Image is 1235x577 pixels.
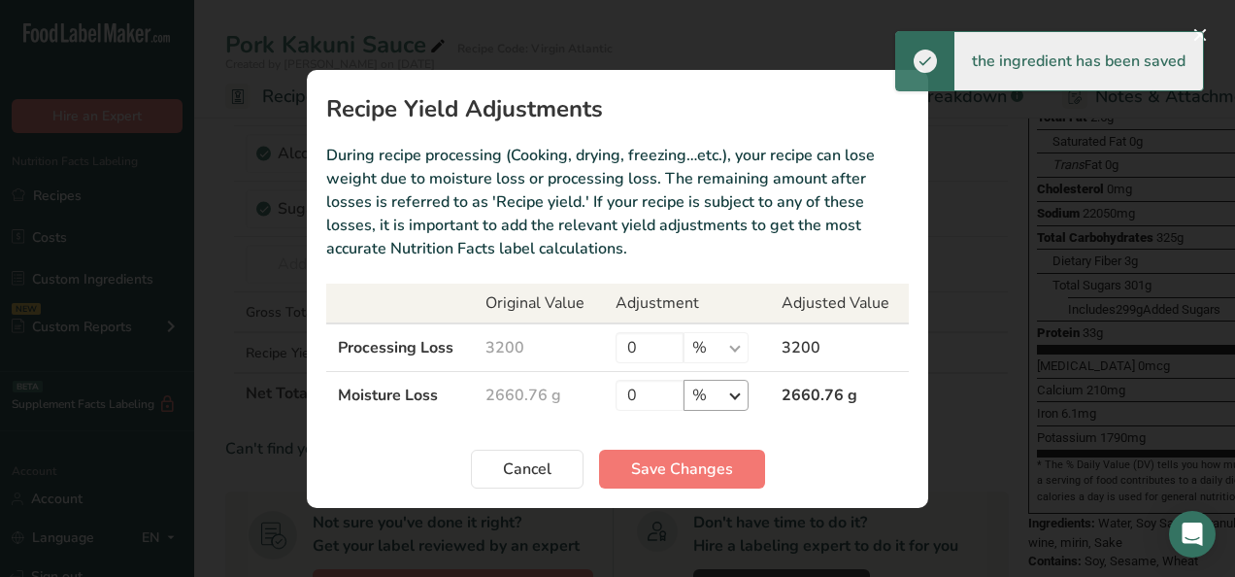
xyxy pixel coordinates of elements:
[503,458,551,481] span: Cancel
[474,284,604,323] th: Original Value
[631,458,733,481] span: Save Changes
[770,284,909,323] th: Adjusted Value
[599,450,765,489] button: Save Changes
[326,371,474,419] td: Moisture Loss
[770,371,909,419] td: 2660.76 g
[604,284,770,323] th: Adjustment
[1169,511,1216,558] div: Open Intercom Messenger
[474,323,604,372] td: 3200
[471,450,584,489] button: Cancel
[326,97,909,120] h1: Recipe Yield Adjustments
[326,323,474,372] td: Processing Loss
[954,32,1203,90] div: the ingredient has been saved
[770,323,909,372] td: 3200
[474,371,604,419] td: 2660.76 g
[326,144,909,260] p: During recipe processing (Cooking, drying, freezing…etc.), your recipe can lose weight due to moi...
